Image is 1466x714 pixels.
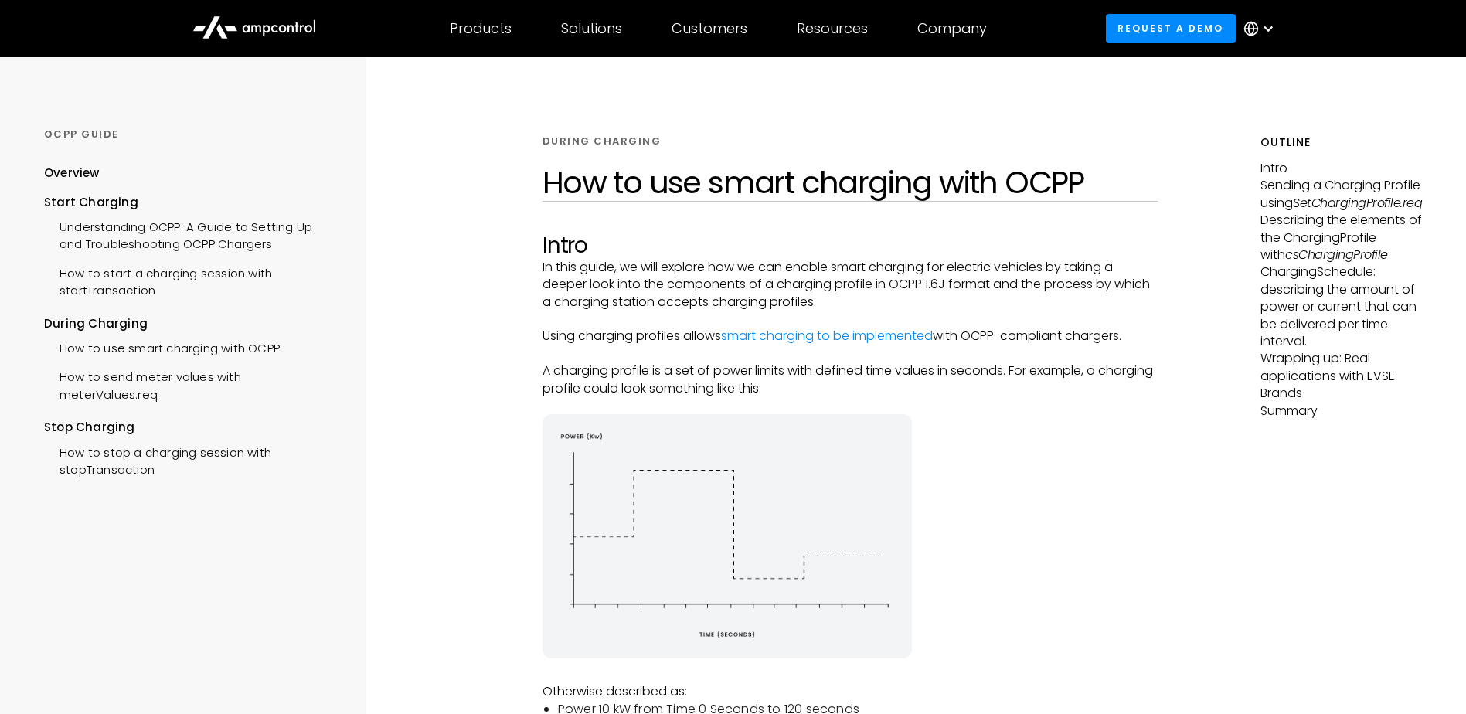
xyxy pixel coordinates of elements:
[44,165,100,193] a: Overview
[44,165,100,182] div: Overview
[44,211,337,257] a: Understanding OCPP: A Guide to Setting Up and Troubleshooting OCPP Chargers
[543,233,1158,259] h2: Intro
[797,20,868,37] div: Resources
[543,328,1158,345] p: Using charging profiles allows with OCPP-compliant chargers.
[543,683,1158,700] p: Otherwise described as:
[543,362,1158,397] p: A charging profile is a set of power limits with defined time values in seconds. For example, a c...
[543,666,1158,683] p: ‍
[543,414,912,658] img: energy diagram
[543,259,1158,311] p: In this guide, we will explore how we can enable smart charging for electric vehicles by taking a...
[543,397,1158,414] p: ‍
[1260,177,1422,212] p: Sending a Charging Profile using
[561,20,622,37] div: Solutions
[44,361,337,407] a: How to send meter values with meterValues.req
[917,20,987,37] div: Company
[543,311,1158,328] p: ‍
[1260,160,1422,177] p: Intro
[44,315,337,332] div: During Charging
[44,437,337,483] a: How to stop a charging session with stopTransaction
[721,327,933,345] a: smart charging to be implemented
[543,345,1158,362] p: ‍
[672,20,747,37] div: Customers
[44,257,337,304] a: How to start a charging session with startTransaction
[1106,14,1236,42] a: Request a demo
[543,134,662,148] div: DURING CHARGING
[44,127,337,141] div: OCPP GUIDE
[1293,194,1422,212] em: SetChargingProfile.req
[44,419,337,436] div: Stop Charging
[1260,263,1422,350] p: ChargingSchedule: describing the amount of power or current that can be delivered per time interval.
[1285,246,1388,263] em: csChargingProfile
[1260,134,1422,151] h5: Outline
[44,194,337,211] div: Start Charging
[450,20,512,37] div: Products
[543,164,1158,201] h1: How to use smart charging with OCPP
[1260,212,1422,263] p: Describing the elements of the ChargingProfile with
[1260,403,1422,420] p: Summary
[1260,350,1422,402] p: Wrapping up: Real applications with EVSE Brands
[44,332,280,361] a: How to use smart charging with OCPP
